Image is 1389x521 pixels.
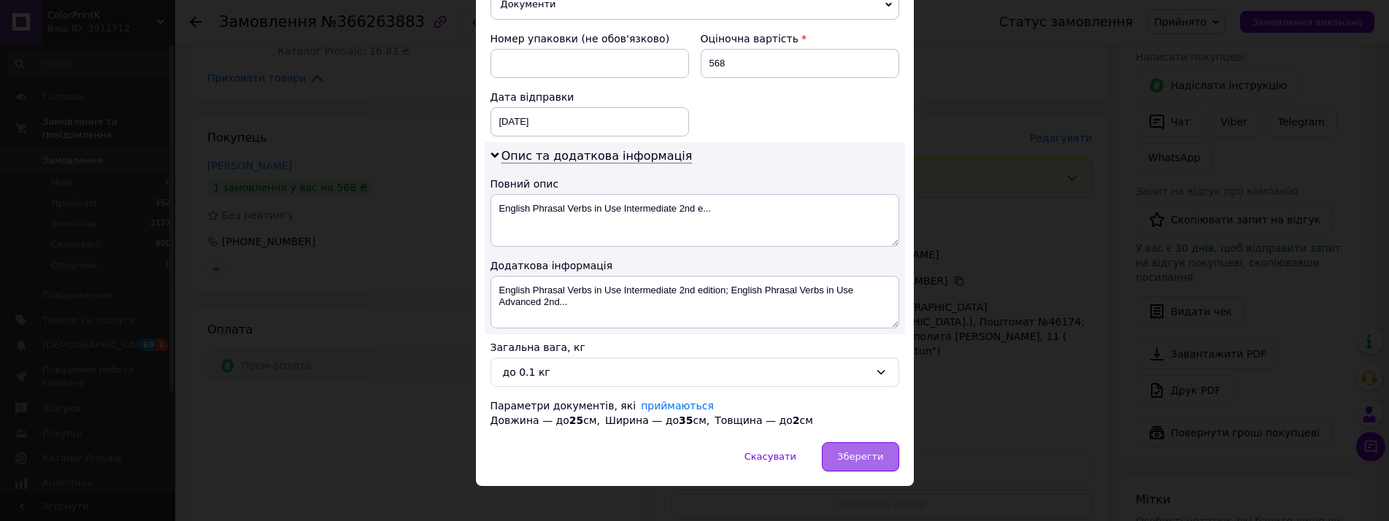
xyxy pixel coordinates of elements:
[503,364,869,380] div: до 0.1 кг
[490,258,899,273] div: Додаткова інформація
[490,177,899,191] div: Повний опис
[701,31,899,46] div: Оціночна вартість
[501,149,693,163] span: Опис та додаткова інформація
[490,340,899,355] div: Загальна вага, кг
[490,398,899,428] div: Параметри документів, які Довжина — до см, Ширина — до см, Товщина — до см
[641,400,714,412] a: приймаються
[744,451,796,462] span: Скасувати
[793,414,800,426] span: 2
[490,90,689,104] div: Дата відправки
[490,276,899,328] textarea: English Phrasal Verbs in Use Intermediate 2nd edition; English Phrasal Verbs in Use Advanced 2nd...
[569,414,583,426] span: 25
[679,414,693,426] span: 35
[490,194,899,247] textarea: English Phrasal Verbs in Use Intermediate 2nd e...
[837,451,883,462] span: Зберегти
[490,31,689,46] div: Номер упаковки (не обов'язково)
